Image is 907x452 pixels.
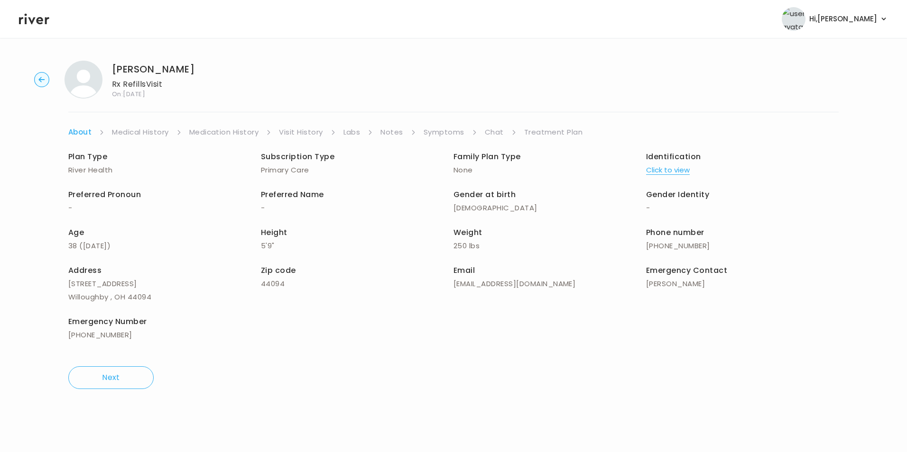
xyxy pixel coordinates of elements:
span: Preferred Pronoun [68,189,141,200]
p: Willoughby , OH 44094 [68,290,261,304]
span: ( [DATE] ) [79,241,111,251]
span: Height [261,227,287,238]
span: Family Plan Type [453,151,521,162]
span: Email [453,265,475,276]
p: 5'9" [261,239,453,253]
img: user avatar [782,7,805,31]
a: Medical History [112,126,168,139]
a: Treatment Plan [524,126,583,139]
span: On: [DATE] [112,91,194,97]
span: Preferred Name [261,189,324,200]
a: Notes [380,126,403,139]
span: Address [68,265,102,276]
span: Emergency Contact [646,265,727,276]
p: [PHONE_NUMBER] [68,328,261,342]
span: Age [68,227,84,238]
p: [PHONE_NUMBER] [646,239,839,253]
span: Weight [453,227,482,238]
a: Symptoms [424,126,464,139]
button: user avatarHi,[PERSON_NAME] [782,7,888,31]
a: Medication History [189,126,259,139]
button: Next [68,366,154,389]
p: River Health [68,163,261,177]
span: Emergency Number [68,316,147,327]
p: - [646,201,839,215]
span: Zip code [261,265,296,276]
img: Alan Sweatt [65,61,102,99]
span: Gender Identity [646,189,709,200]
span: Identification [646,151,701,162]
p: 44094 [261,277,453,290]
button: Click to view [646,163,690,177]
p: - [261,201,453,215]
p: [EMAIL_ADDRESS][DOMAIN_NAME] [453,277,646,290]
p: 38 [68,239,261,253]
p: [STREET_ADDRESS] [68,277,261,290]
p: - [68,201,261,215]
a: About [68,126,92,139]
span: Plan Type [68,151,107,162]
span: Subscription Type [261,151,334,162]
p: [PERSON_NAME] [646,277,839,290]
a: Labs [343,126,361,139]
span: Phone number [646,227,704,238]
h1: [PERSON_NAME] [112,63,194,76]
a: Chat [485,126,504,139]
p: [DEMOGRAPHIC_DATA] [453,201,646,215]
p: Rx Refills Visit [112,78,194,91]
p: None [453,163,646,177]
p: 250 lbs [453,239,646,253]
a: Visit History [279,126,323,139]
span: Hi, [PERSON_NAME] [809,12,877,26]
p: Primary Care [261,163,453,177]
span: Gender at birth [453,189,516,200]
